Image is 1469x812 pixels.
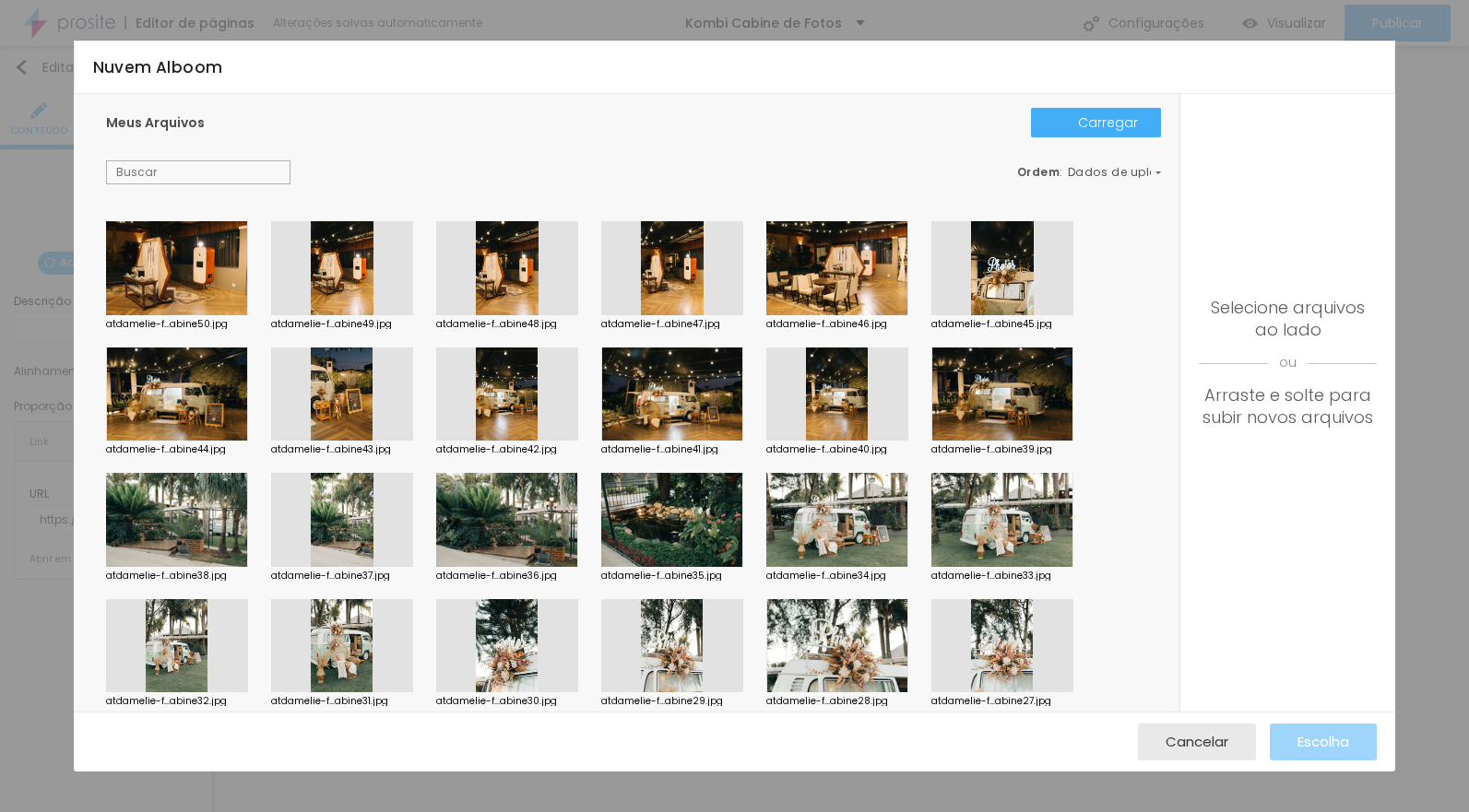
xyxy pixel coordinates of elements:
[106,160,290,184] input: Buscar
[106,113,205,132] font: Meus Arquivos
[1166,732,1228,751] font: Cancelar
[931,694,1051,708] font: atdamelie-f...abine27.jpg
[93,56,223,78] font: Nuvem Alboom
[271,694,388,708] font: atdamelie-f...abine31.jpg
[436,694,557,708] font: atdamelie-f...abine30.jpg
[436,317,557,331] font: atdamelie-f...abine48.jpg
[1233,140,1344,251] img: Ícone
[931,317,1052,331] font: atdamelie-f...abine45.jpg
[273,166,286,179] img: Ícone
[766,442,887,456] font: atdamelie-f...abine40.jpg
[1060,164,1063,180] font: :
[1138,724,1256,760] button: Cancelar
[271,442,391,456] font: atdamelie-f...abine43.jpg
[106,442,226,456] font: atdamelie-f...abine44.jpg
[766,694,888,708] font: atdamelie-f...abine28.jpg
[1017,164,1060,180] font: Ordem
[1054,115,1069,130] img: Ícone
[1078,113,1138,132] font: Carregar
[1211,296,1365,341] font: Selecione arquivos ao lado
[271,569,390,583] font: atdamelie-f...abine37.jpg
[601,569,722,583] font: atdamelie-f...abine35.jpg
[106,317,228,331] font: atdamelie-f...abine50.jpg
[436,569,557,583] font: atdamelie-f...abine36.jpg
[931,442,1052,456] font: atdamelie-f...abine39.jpg
[1270,724,1377,760] button: Escolha
[436,442,557,456] font: atdamelie-f...abine42.jpg
[1279,353,1297,371] font: ou
[106,694,227,708] font: atdamelie-f...abine32.jpg
[271,317,392,331] font: atdamelie-f...abine49.jpg
[1031,108,1161,137] button: ÍconeCarregar
[601,317,720,331] font: atdamelie-f...abine47.jpg
[766,317,887,331] font: atdamelie-f...abine46.jpg
[766,569,886,583] font: atdamelie-f...abine34.jpg
[601,442,718,456] font: atdamelie-f...abine41.jpg
[931,569,1051,583] font: atdamelie-f...abine33.jpg
[601,694,723,708] font: atdamelie-f...abine29.jpg
[1202,383,1373,429] font: Arraste e solte para subir novos arquivos
[106,569,227,583] font: atdamelie-f...abine38.jpg
[1068,164,1175,180] font: Dados de upload
[1297,732,1349,751] font: Escolha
